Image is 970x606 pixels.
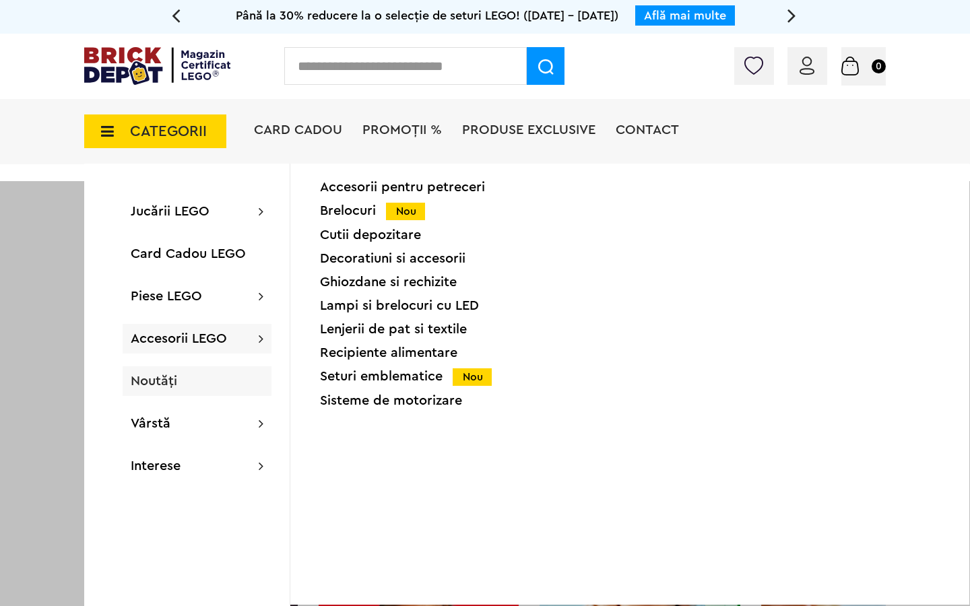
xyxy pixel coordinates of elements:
span: Nou [386,203,425,220]
a: Accesorii pentru petreceri [320,180,527,194]
a: BrelocuriNou [320,204,527,218]
div: Brelocuri [320,204,527,218]
small: 0 [872,59,886,73]
span: CATEGORII [130,124,207,139]
a: Produse exclusive [462,123,595,137]
a: PROMOȚII % [362,123,442,137]
span: Până la 30% reducere la o selecție de seturi LEGO! ([DATE] - [DATE]) [236,9,618,22]
a: Card Cadou [254,123,342,137]
a: Află mai multe [644,9,726,22]
a: Contact [616,123,679,137]
a: Jucării LEGO [131,205,209,218]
